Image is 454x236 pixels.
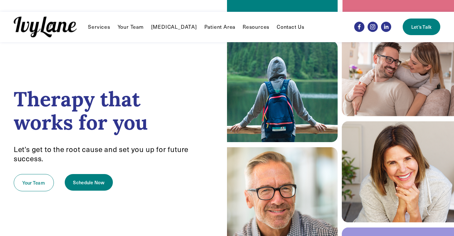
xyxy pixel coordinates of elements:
a: Your Team [118,23,144,31]
a: Your Team [14,174,54,191]
a: [MEDICAL_DATA] [151,23,197,31]
a: LinkedIn [381,22,391,32]
a: Schedule Now [65,174,113,191]
span: Let’s get to the root cause and set you up for future success. [14,144,190,163]
a: Instagram [368,22,378,32]
a: Facebook [354,22,364,32]
a: folder dropdown [88,23,110,31]
strong: Therapy that works for you [14,86,148,135]
span: Resources [243,24,269,30]
a: Contact Us [277,23,304,31]
a: Let's Talk [403,19,440,35]
img: Ivy Lane Counseling &mdash; Therapy that works for you [14,17,77,37]
a: folder dropdown [243,23,269,31]
span: Services [88,24,110,30]
a: Patient Area [204,23,236,31]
